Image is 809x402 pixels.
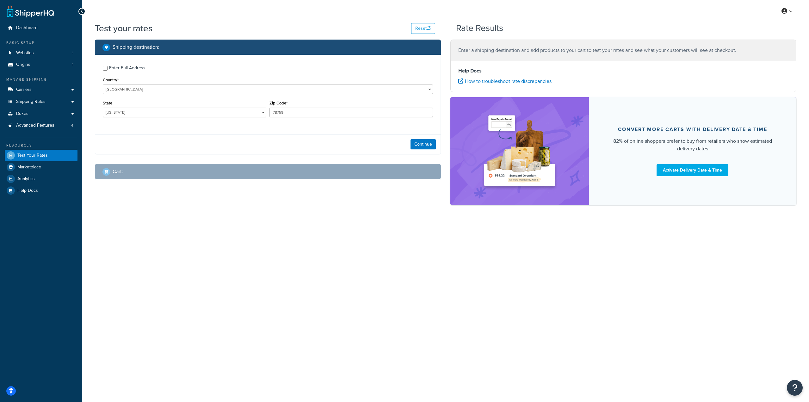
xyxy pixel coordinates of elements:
[458,67,788,75] h4: Help Docs
[604,137,781,153] div: 82% of online shoppers prefer to buy from retailers who show estimated delivery dates
[16,62,30,67] span: Origins
[72,62,73,67] span: 1
[618,126,767,133] div: Convert more carts with delivery date & time
[5,59,77,71] a: Origins1
[16,50,34,56] span: Websites
[71,123,73,128] span: 4
[5,185,77,196] a: Help Docs
[16,25,38,31] span: Dashboard
[411,139,436,149] button: Continue
[5,108,77,120] a: Boxes
[17,153,48,158] span: Test Your Rates
[5,47,77,59] li: Websites
[411,23,435,34] button: Reset
[103,101,112,105] label: State
[109,64,145,72] div: Enter Full Address
[17,165,41,170] span: Marketplace
[16,99,46,104] span: Shipping Rules
[17,176,35,182] span: Analytics
[16,123,54,128] span: Advanced Features
[113,169,123,174] h2: Cart :
[269,101,287,105] label: Zip Code*
[5,143,77,148] div: Resources
[113,44,159,50] h2: Shipping destination :
[5,40,77,46] div: Basic Setup
[103,78,119,82] label: Country*
[5,96,77,108] a: Shipping Rules
[5,173,77,185] a: Analytics
[95,22,152,35] h1: Test your rates
[103,66,108,71] input: Enter Full Address
[458,78,552,85] a: How to troubleshoot rate discrepancies
[72,50,73,56] span: 1
[5,84,77,96] a: Carriers
[5,59,77,71] li: Origins
[657,164,728,176] a: Activate Delivery Date & Time
[480,107,559,196] img: feature-image-ddt-36eae7f7280da8017bfb280eaccd9c446f90b1fe08728e4019434db127062ab4.png
[5,161,77,173] a: Marketplace
[5,22,77,34] a: Dashboard
[5,120,77,131] li: Advanced Features
[5,77,77,82] div: Manage Shipping
[5,47,77,59] a: Websites1
[16,87,32,92] span: Carriers
[5,120,77,131] a: Advanced Features4
[5,150,77,161] a: Test Your Rates
[456,23,503,33] h2: Rate Results
[787,380,803,396] button: Open Resource Center
[16,111,28,116] span: Boxes
[17,188,38,193] span: Help Docs
[458,46,788,55] p: Enter a shipping destination and add products to your cart to test your rates and see what your c...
